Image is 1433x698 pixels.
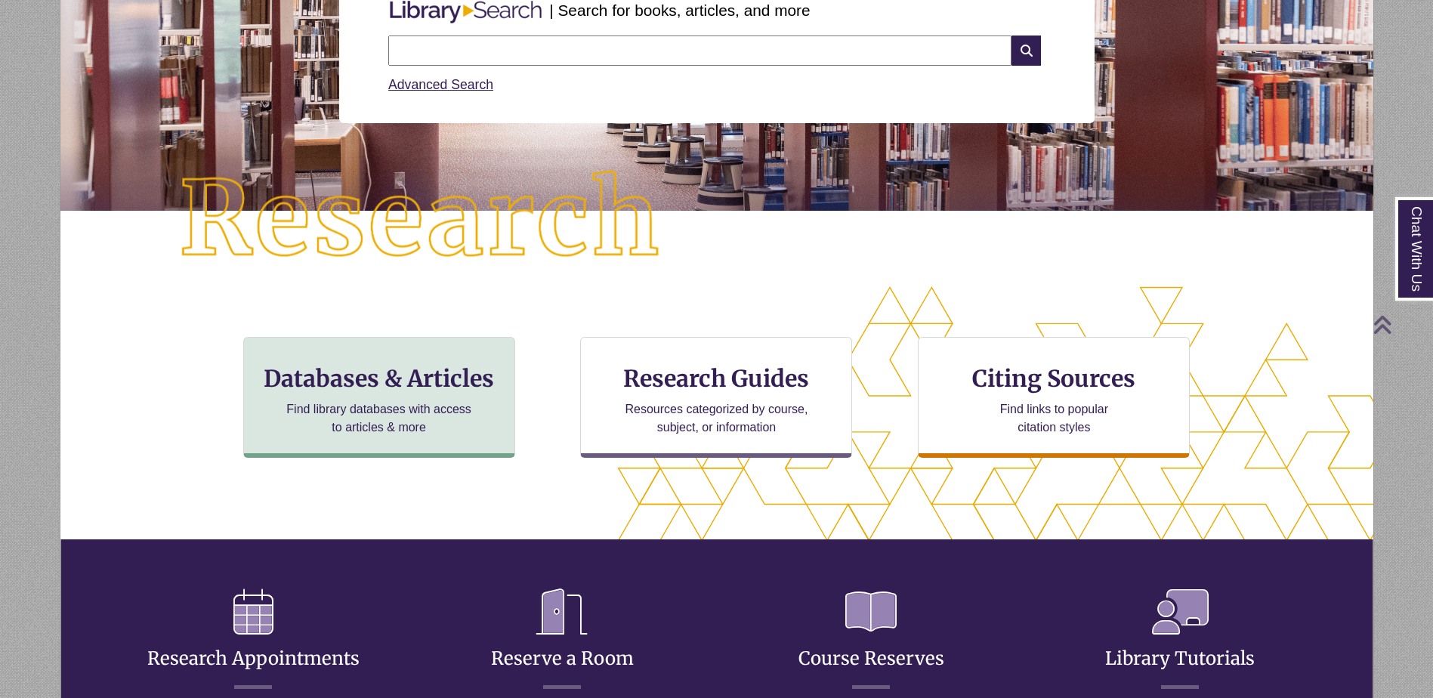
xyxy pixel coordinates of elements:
h3: Research Guides [593,364,839,393]
a: Databases & Articles Find library databases with access to articles & more [243,337,515,458]
h3: Citing Sources [962,364,1147,393]
p: Find links to popular citation styles [981,400,1128,437]
a: Advanced Search [388,77,493,92]
a: Reserve a Room [491,610,634,670]
a: Back to Top [1373,314,1429,335]
i: Search [1011,36,1040,66]
a: Citing Sources Find links to popular citation styles [918,337,1190,458]
p: Resources categorized by course, subject, or information [618,400,815,437]
a: Research Guides Resources categorized by course, subject, or information [580,337,852,458]
p: Find library databases with access to articles & more [280,400,477,437]
img: Research [125,117,716,323]
a: Library Tutorials [1105,610,1255,670]
h3: Databases & Articles [256,364,502,393]
a: Course Reserves [798,610,944,670]
a: Research Appointments [147,610,360,670]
